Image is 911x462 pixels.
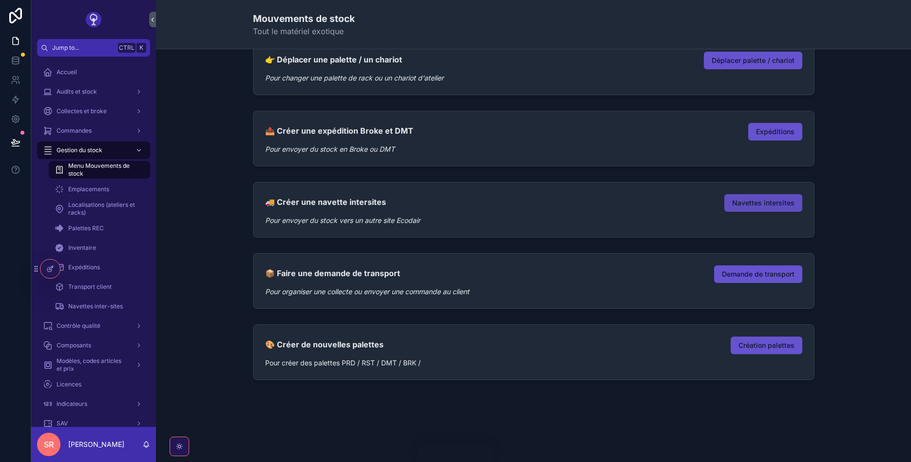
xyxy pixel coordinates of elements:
a: Gestion du stock [37,141,150,159]
h2: 👉 Déplacer une palette / un chariot [265,52,402,67]
a: Licences [37,376,150,393]
p: [PERSON_NAME] [68,440,124,449]
a: Menu Mouvements de stock [49,161,150,179]
a: Localisations (ateliers et racks) [49,200,150,218]
span: Indicateurs [57,400,87,408]
span: SR [44,439,54,450]
span: Jump to... [52,44,114,52]
a: Navettes inter-sites [49,298,150,315]
a: Inventaire [49,239,150,257]
span: Emplacements [68,185,109,193]
a: SAV [37,415,150,432]
span: SAV [57,420,68,427]
a: Expéditions [49,259,150,276]
a: Audits et stock [37,83,150,100]
img: App logo [86,12,101,27]
span: Contrôle qualité [57,322,100,330]
span: Collectes et broke [57,107,107,115]
span: Composants [57,341,91,349]
a: Contrôle qualité [37,317,150,335]
h2: 📦 Faire une demande de transport [265,265,400,281]
em: Pour organiser une collecte ou envoyer une commande au client [265,287,469,296]
h2: 🚚 Créer une navette intersites [265,194,386,210]
span: Tout le matériel exotique [253,25,355,37]
a: Collectes et broke [37,102,150,120]
h2: 📤 Créer une expédition Broke et DMT [265,123,413,139]
a: Composants [37,337,150,354]
span: Gestion du stock [57,146,102,154]
span: Licences [57,381,81,388]
span: Audits et stock [57,88,97,96]
span: Transport client [68,283,112,291]
a: Modèles, codes articles et prix [37,356,150,374]
span: Création palettes [738,341,795,350]
h2: 🎨 Créer de nouvelles palettes [265,337,384,352]
button: Création palettes [731,337,802,354]
button: Expéditions [748,123,802,141]
button: Jump to...CtrlK [37,39,150,57]
a: Accueil [37,63,150,81]
span: Navettes intersites [732,198,795,208]
span: Commandes [57,127,92,135]
em: Pour envoyer du stock en Broke ou DMT [265,145,395,153]
span: Accueil [57,68,77,76]
span: Navettes inter-sites [68,302,123,310]
button: Navettes intersites [724,194,802,212]
span: Menu Mouvements de stock [68,162,140,178]
span: Déplacer palette / chariot [712,56,795,65]
button: Demande de transport [714,265,802,283]
div: scrollable content [31,57,156,427]
span: Demande de transport [722,269,795,279]
em: Pour envoyer du stock vers un autre site Ecodair [265,216,420,224]
h1: Mouvements de stock [253,12,355,25]
span: Localisations (ateliers et racks) [68,201,140,217]
span: K [137,44,145,52]
span: Expéditions [756,127,795,137]
span: Pour créer des palettes PRD / RST / DMT / BRK / [265,359,421,367]
span: Palettes REC [68,224,104,232]
a: Commandes [37,122,150,140]
button: Déplacer palette / chariot [704,52,802,69]
span: Modèles, codes articles et prix [57,357,128,373]
em: Pour changer une palette de rack ou un chariot d'atelier [265,74,444,82]
a: Emplacements [49,181,150,198]
a: Palettes REC [49,220,150,237]
span: Inventaire [68,244,96,252]
span: Expéditions [68,263,100,271]
a: Transport client [49,278,150,296]
span: Ctrl [118,43,136,53]
a: Indicateurs [37,395,150,413]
